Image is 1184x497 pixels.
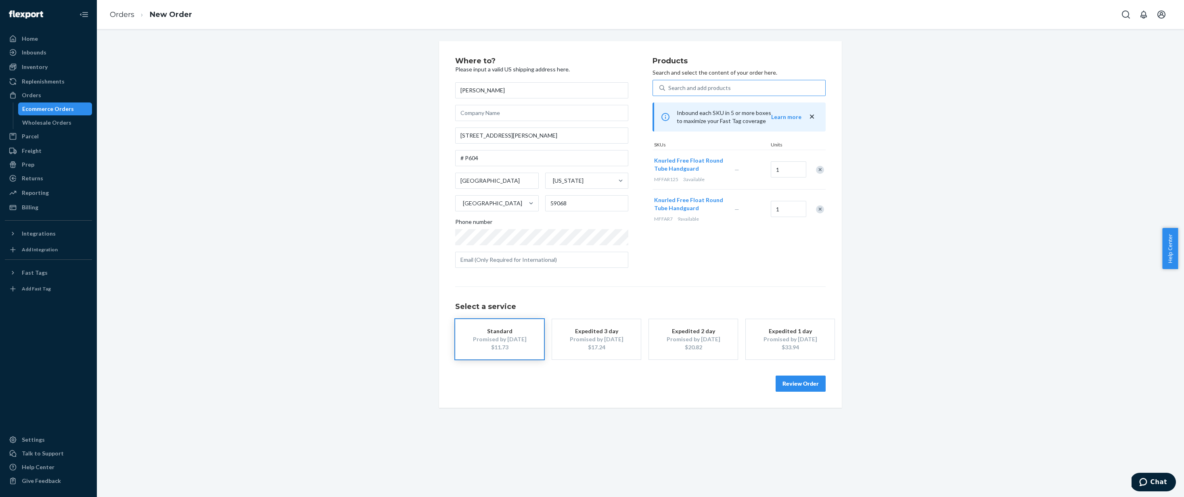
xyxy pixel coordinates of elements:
div: Home [22,35,38,43]
div: Prep [22,161,34,169]
div: $17.24 [564,343,629,351]
input: City [455,173,539,189]
a: Add Integration [5,243,92,256]
button: Give Feedback [5,474,92,487]
a: Home [5,32,92,45]
div: Keywords by Traffic [89,48,136,53]
button: Knurled Free Float Round Tube Handguard [654,196,725,212]
span: 9 available [678,216,699,222]
input: Quantity [771,161,806,177]
div: Standard [467,327,532,335]
div: Help Center [22,463,54,471]
span: Knurled Free Float Round Tube Handguard [654,157,723,172]
span: MFFAR7 [654,216,673,222]
div: v 4.0.25 [23,13,40,19]
input: Company Name [455,105,628,121]
div: Wholesale Orders [22,119,71,127]
a: Prep [5,158,92,171]
a: Orders [110,10,134,19]
button: Review Order [776,376,826,392]
div: Expedited 1 day [758,327,822,335]
iframe: Opens a widget where you can chat to one of our agents [1132,473,1176,493]
button: Open account menu [1153,6,1169,23]
button: Expedited 2 dayPromised by [DATE]$20.82 [649,319,738,359]
input: [US_STATE] [552,177,553,185]
div: Add Integration [22,246,58,253]
input: ZIP Code [545,195,629,211]
p: Search and select the content of your order here. [653,69,826,77]
div: Promised by [DATE] [661,335,726,343]
input: First & Last Name [455,82,628,98]
span: — [734,166,739,173]
button: Expedited 1 dayPromised by [DATE]$33.94 [746,319,835,359]
p: Please input a valid US shipping address here. [455,65,628,73]
button: Open notifications [1136,6,1152,23]
a: Returns [5,172,92,185]
div: Fast Tags [22,269,48,277]
div: [US_STATE] [553,177,584,185]
div: [GEOGRAPHIC_DATA] [463,199,522,207]
div: Domain Overview [31,48,72,53]
h1: Select a service [455,303,826,311]
div: Reporting [22,189,49,197]
span: Phone number [455,218,492,229]
button: Open Search Box [1118,6,1134,23]
span: MFFAR125 [654,176,678,182]
div: Promised by [DATE] [758,335,822,343]
input: Street Address 2 (Optional) [455,150,628,166]
button: Expedited 3 dayPromised by [DATE]$17.24 [552,319,641,359]
button: Learn more [771,113,801,121]
span: Knurled Free Float Round Tube Handguard [654,196,723,211]
a: Inbounds [5,46,92,59]
div: Give Feedback [22,477,61,485]
div: Ecommerce Orders [22,105,74,113]
a: Ecommerce Orders [18,102,92,115]
a: Settings [5,433,92,446]
button: Close Navigation [76,6,92,23]
a: Help Center [5,461,92,474]
button: Talk to Support [5,447,92,460]
div: Promised by [DATE] [564,335,629,343]
img: tab_domain_overview_orange.svg [22,47,28,53]
a: Add Fast Tag [5,282,92,295]
span: 3 available [683,176,705,182]
a: New Order [150,10,192,19]
div: Freight [22,147,42,155]
div: Billing [22,203,38,211]
div: Remove Item [816,205,824,213]
div: Integrations [22,230,56,238]
div: Domain: [DOMAIN_NAME] [21,21,89,27]
a: Inventory [5,61,92,73]
input: Email (Only Required for International) [455,252,628,268]
div: Replenishments [22,77,65,86]
h2: Where to? [455,57,628,65]
a: Parcel [5,130,92,143]
a: Orders [5,89,92,102]
div: Expedited 2 day [661,327,726,335]
input: Quantity [771,201,806,217]
input: Street Address [455,127,628,144]
div: Settings [22,436,45,444]
div: Inbound each SKU in 5 or more boxes to maximize your Fast Tag coverage [653,102,826,132]
div: Expedited 3 day [564,327,629,335]
span: Help Center [1162,228,1178,269]
div: Parcel [22,132,39,140]
div: Remove Item [816,166,824,174]
img: Flexport logo [9,10,43,19]
a: Replenishments [5,75,92,88]
a: Freight [5,144,92,157]
div: SKUs [653,141,769,150]
div: Add Fast Tag [22,285,51,292]
img: website_grey.svg [13,21,19,27]
a: Wholesale Orders [18,116,92,129]
div: Talk to Support [22,449,64,457]
div: $20.82 [661,343,726,351]
button: StandardPromised by [DATE]$11.73 [455,319,544,359]
button: Knurled Free Float Round Tube Handguard [654,157,725,173]
div: Orders [22,91,41,99]
img: logo_orange.svg [13,13,19,19]
div: $11.73 [467,343,532,351]
a: Billing [5,201,92,214]
h2: Products [653,57,826,65]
